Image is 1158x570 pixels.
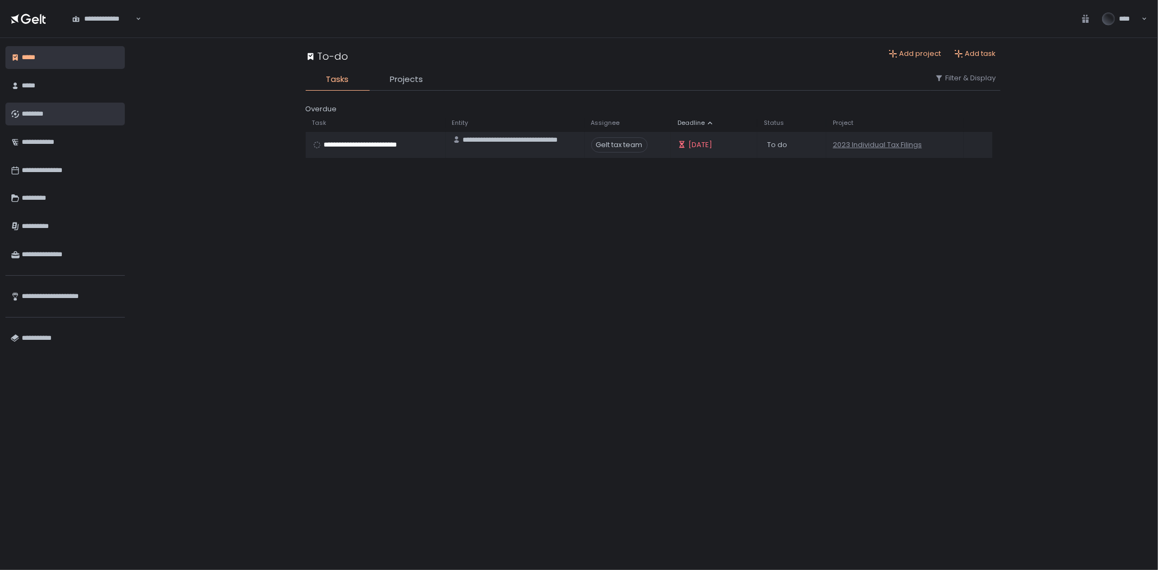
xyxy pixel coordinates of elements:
[306,104,1001,115] div: Overdue
[767,140,787,150] span: To do
[688,140,712,150] span: [DATE]
[452,119,469,127] span: Entity
[591,119,620,127] span: Assignee
[390,73,423,86] span: Projects
[591,137,648,153] span: Gelt tax team
[326,73,349,86] span: Tasks
[833,119,853,127] span: Project
[306,49,349,64] div: To-do
[889,49,941,59] button: Add project
[312,119,327,127] span: Task
[833,140,922,150] a: 2023 Individual Tax Filings
[954,49,996,59] button: Add task
[764,119,784,127] span: Status
[935,73,996,83] button: Filter & Display
[134,14,135,24] input: Search for option
[65,7,141,30] div: Search for option
[678,119,705,127] span: Deadline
